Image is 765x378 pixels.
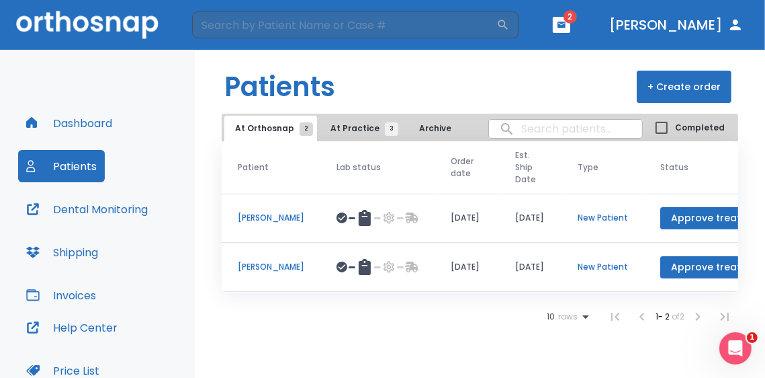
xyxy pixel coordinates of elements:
[18,279,104,311] button: Invoices
[18,150,105,182] button: Patients
[405,116,472,141] button: Archived
[672,311,684,322] span: of 2
[300,122,313,136] span: 2
[578,212,628,224] p: New Patient
[604,13,749,37] button: [PERSON_NAME]
[564,10,577,24] span: 2
[192,11,496,38] input: Search by Patient Name or Case #
[18,311,126,344] button: Help Center
[660,161,688,174] span: Status
[435,194,499,243] td: [DATE]
[656,311,672,322] span: 1 - 2
[385,122,398,136] span: 3
[435,243,499,292] td: [DATE]
[637,71,731,103] button: + Create order
[578,161,598,174] span: Type
[224,67,335,107] h1: Patients
[18,236,106,268] button: Shipping
[16,11,159,38] img: Orthosnap
[235,122,306,135] span: At Orthosnap
[336,161,381,174] span: Lab status
[330,122,392,135] span: At Practice
[719,332,752,365] iframe: Intercom live chat
[489,116,642,142] input: search
[238,212,304,224] p: [PERSON_NAME]
[499,243,561,292] td: [DATE]
[238,261,304,273] p: [PERSON_NAME]
[18,107,120,139] button: Dashboard
[451,155,474,180] span: Order date
[238,161,269,174] span: Patient
[18,193,156,225] button: Dental Monitoring
[547,312,555,322] span: 10
[515,149,536,186] span: Est. Ship Date
[675,122,725,134] span: Completed
[224,116,451,141] div: tabs
[578,261,628,273] p: New Patient
[499,194,561,243] td: [DATE]
[555,312,578,322] span: rows
[747,332,758,343] span: 1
